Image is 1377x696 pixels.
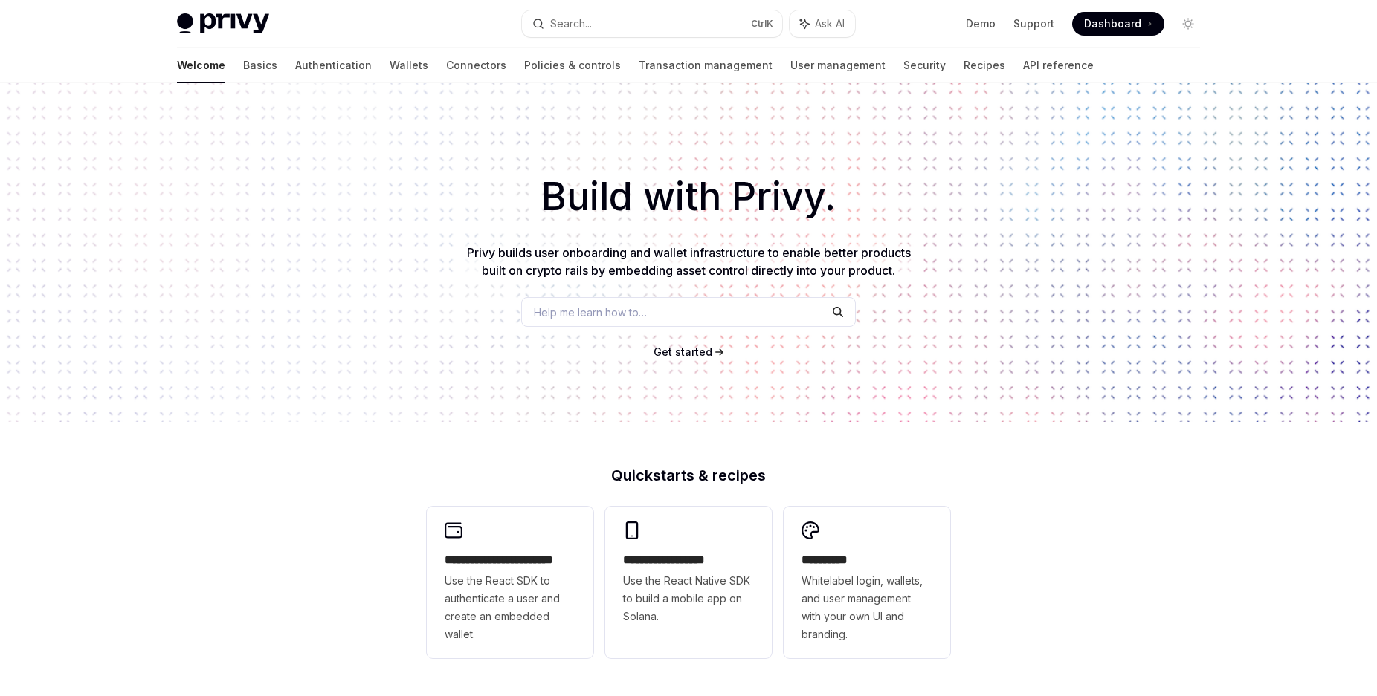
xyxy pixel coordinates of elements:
span: Dashboard [1084,16,1141,31]
span: Help me learn how to… [534,305,647,320]
span: Use the React Native SDK to build a mobile app on Solana. [623,572,754,625]
a: Security [903,48,946,83]
img: light logo [177,13,269,34]
a: Basics [243,48,277,83]
a: Authentication [295,48,372,83]
h1: Build with Privy. [24,168,1353,226]
button: Ask AI [790,10,855,37]
span: Ctrl K [751,18,773,30]
button: Toggle dark mode [1176,12,1200,36]
button: Search...CtrlK [522,10,782,37]
h2: Quickstarts & recipes [427,468,950,483]
a: Welcome [177,48,225,83]
a: Recipes [964,48,1005,83]
a: Demo [966,16,996,31]
div: Search... [550,15,592,33]
a: Wallets [390,48,428,83]
a: Policies & controls [524,48,621,83]
span: Privy builds user onboarding and wallet infrastructure to enable better products built on crypto ... [467,245,911,278]
span: Whitelabel login, wallets, and user management with your own UI and branding. [802,572,932,643]
span: Use the React SDK to authenticate a user and create an embedded wallet. [445,572,575,643]
a: Connectors [446,48,506,83]
a: **** *****Whitelabel login, wallets, and user management with your own UI and branding. [784,507,950,658]
a: Dashboard [1072,12,1164,36]
a: **** **** **** ***Use the React Native SDK to build a mobile app on Solana. [605,507,772,658]
span: Get started [654,345,712,358]
a: Support [1013,16,1054,31]
span: Ask AI [815,16,845,31]
a: User management [790,48,886,83]
a: API reference [1023,48,1094,83]
a: Transaction management [639,48,773,83]
a: Get started [654,345,712,360]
